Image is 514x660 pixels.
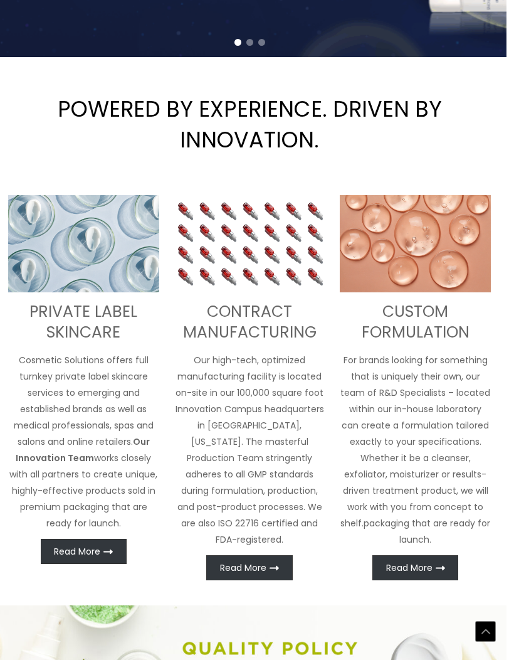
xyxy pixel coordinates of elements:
img: Contract Manufacturing [174,195,325,292]
span: Read More [54,547,100,556]
a: Read More [206,555,292,580]
h3: CONTRACT MANUFACTURING [174,302,325,343]
img: Custom Formulation [340,195,491,292]
p: Cosmetic Solutions offers full turnkey private label skincare services to emerging and establishe... [8,352,159,531]
img: turnkey private label skincare [8,195,159,292]
h3: PRIVATE LABEL SKINCARE [8,302,159,343]
a: Read More [372,555,458,580]
a: Read More [41,539,127,564]
p: Our high-tech, optimized manufacturing facility is located on-site in our 100,000 square foot Inn... [174,352,325,548]
span: Go to slide 1 [234,39,241,46]
span: Read More [220,563,266,572]
span: Read More [386,563,433,572]
p: For brands looking for something that is uniquely their own, our team of R&D Specialists – locate... [340,352,491,548]
span: Go to slide 3 [258,39,265,46]
span: Go to slide 2 [246,39,253,46]
h3: CUSTOM FORMULATION [340,302,491,343]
